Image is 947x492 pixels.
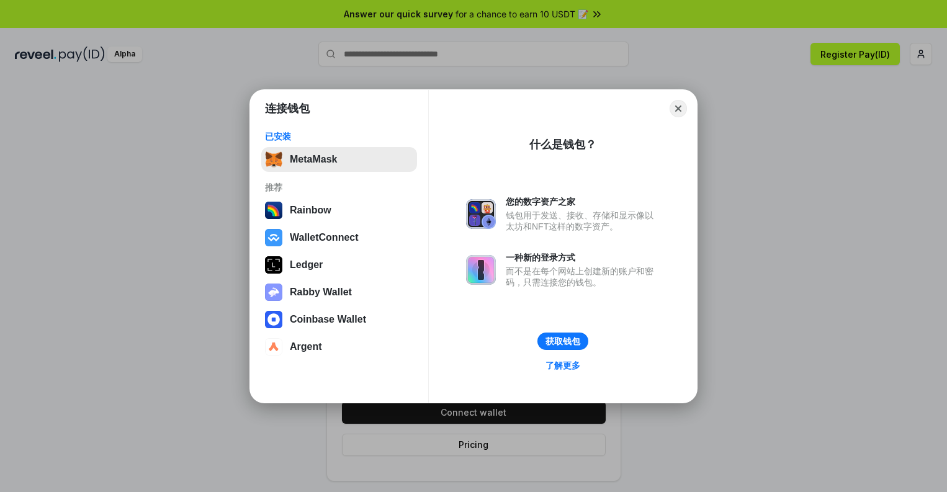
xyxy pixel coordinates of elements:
div: 一种新的登录方式 [506,252,660,263]
div: Argent [290,341,322,352]
div: 推荐 [265,182,413,193]
img: svg+xml,%3Csvg%20width%3D%2228%22%20height%3D%2228%22%20viewBox%3D%220%200%2028%2028%22%20fill%3D... [265,338,282,356]
div: 您的数字资产之家 [506,196,660,207]
div: 已安装 [265,131,413,142]
button: WalletConnect [261,225,417,250]
img: svg+xml,%3Csvg%20width%3D%22120%22%20height%3D%22120%22%20viewBox%3D%220%200%20120%20120%22%20fil... [265,202,282,219]
button: Argent [261,334,417,359]
button: Rabby Wallet [261,280,417,305]
div: Coinbase Wallet [290,314,366,325]
a: 了解更多 [538,357,588,373]
div: 而不是在每个网站上创建新的账户和密码，只需连接您的钱包。 [506,266,660,288]
div: WalletConnect [290,232,359,243]
img: svg+xml,%3Csvg%20xmlns%3D%22http%3A%2F%2Fwww.w3.org%2F2000%2Fsvg%22%20fill%3D%22none%22%20viewBox... [466,255,496,285]
div: 了解更多 [545,360,580,371]
img: svg+xml,%3Csvg%20width%3D%2228%22%20height%3D%2228%22%20viewBox%3D%220%200%2028%2028%22%20fill%3D... [265,229,282,246]
button: MetaMask [261,147,417,172]
img: svg+xml,%3Csvg%20xmlns%3D%22http%3A%2F%2Fwww.w3.org%2F2000%2Fsvg%22%20fill%3D%22none%22%20viewBox... [265,284,282,301]
div: 什么是钱包？ [529,137,596,152]
div: Rainbow [290,205,331,216]
button: 获取钱包 [537,333,588,350]
div: Ledger [290,259,323,271]
button: Ledger [261,253,417,277]
button: Close [670,100,687,117]
div: Rabby Wallet [290,287,352,298]
img: svg+xml,%3Csvg%20xmlns%3D%22http%3A%2F%2Fwww.w3.org%2F2000%2Fsvg%22%20width%3D%2228%22%20height%3... [265,256,282,274]
div: 获取钱包 [545,336,580,347]
img: svg+xml,%3Csvg%20fill%3D%22none%22%20height%3D%2233%22%20viewBox%3D%220%200%2035%2033%22%20width%... [265,151,282,168]
div: 钱包用于发送、接收、存储和显示像以太坊和NFT这样的数字资产。 [506,210,660,232]
img: svg+xml,%3Csvg%20xmlns%3D%22http%3A%2F%2Fwww.w3.org%2F2000%2Fsvg%22%20fill%3D%22none%22%20viewBox... [466,199,496,229]
div: MetaMask [290,154,337,165]
img: svg+xml,%3Csvg%20width%3D%2228%22%20height%3D%2228%22%20viewBox%3D%220%200%2028%2028%22%20fill%3D... [265,311,282,328]
h1: 连接钱包 [265,101,310,116]
button: Coinbase Wallet [261,307,417,332]
button: Rainbow [261,198,417,223]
